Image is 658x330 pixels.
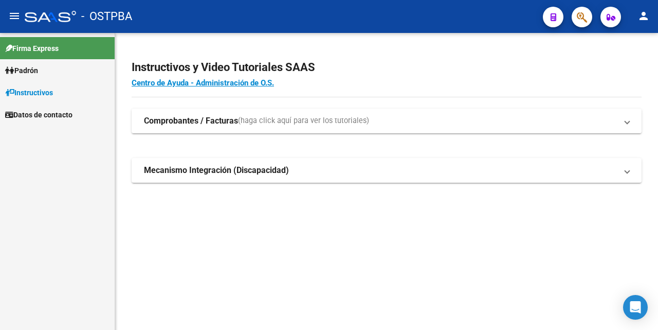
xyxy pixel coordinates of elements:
[5,65,38,76] span: Padrón
[623,295,648,320] div: Open Intercom Messenger
[132,78,274,88] a: Centro de Ayuda - Administración de O.S.
[5,43,59,54] span: Firma Express
[8,10,21,22] mat-icon: menu
[132,109,642,133] mat-expansion-panel-header: Comprobantes / Facturas(haga click aquí para ver los tutoriales)
[81,5,132,28] span: - OSTPBA
[637,10,650,22] mat-icon: person
[238,115,369,127] span: (haga click aquí para ver los tutoriales)
[132,158,642,183] mat-expansion-panel-header: Mecanismo Integración (Discapacidad)
[5,87,53,98] span: Instructivos
[144,165,289,176] strong: Mecanismo Integración (Discapacidad)
[132,58,642,77] h2: Instructivos y Video Tutoriales SAAS
[5,109,72,120] span: Datos de contacto
[144,115,238,127] strong: Comprobantes / Facturas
